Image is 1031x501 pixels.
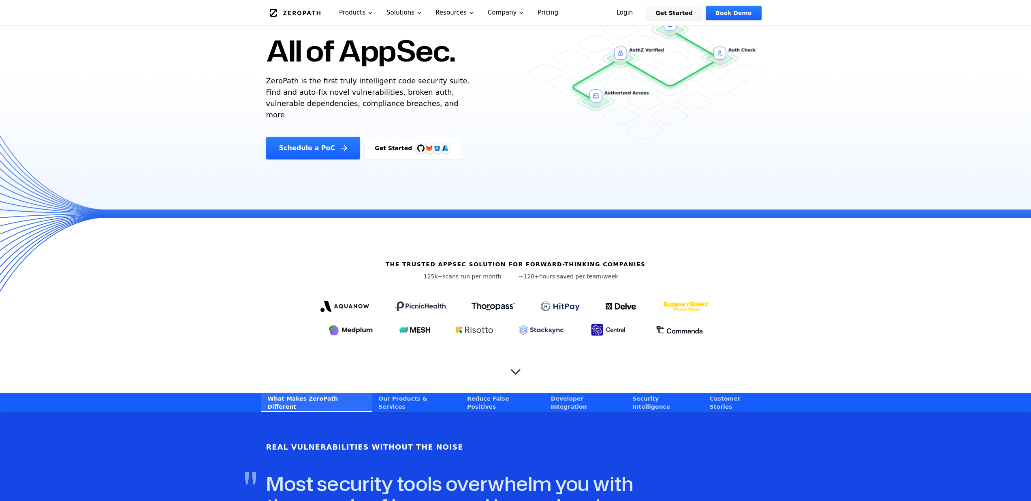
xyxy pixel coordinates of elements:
img: Stacksync [519,325,564,335]
a: Schedule a PoC [266,137,361,159]
img: Mesh [399,327,430,333]
img: GitHub [417,144,425,152]
a: Reduce False Positives [461,393,544,412]
a: Get Started [646,6,702,20]
p: scans run per month [413,272,512,280]
a: Developer Integration [544,393,626,412]
h6: The Trusted AppSec solution for forward-thinking companies [386,260,646,268]
h6: Real Vulnerabilities Without the Noise [266,442,463,453]
span: 125k+ [424,273,443,280]
a: Customer Stories [703,393,770,412]
img: Azure [442,145,448,151]
p: ZeroPath is the first truly intelligent code security suite. Find and auto-fix novel vulnerabilit... [266,75,474,121]
p: hours saved per team/week [519,272,619,280]
a: Our Products & Services [372,393,461,412]
img: GitLab [421,140,437,156]
img: Thoropass [472,302,515,310]
a: Security Intelligence [626,393,703,412]
span: ~120+ [519,273,539,280]
a: Login [607,6,643,20]
img: Central [589,323,630,337]
button: Scroll to next section [508,360,524,376]
img: Medplum [328,323,374,336]
a: What Makes ZeroPath Different [261,393,372,412]
a: Book Demo [706,6,761,20]
img: GYG [663,297,711,316]
svg: Bitbucket [433,144,442,153]
a: Get StartedGitHubGitLabAzure [365,137,461,159]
